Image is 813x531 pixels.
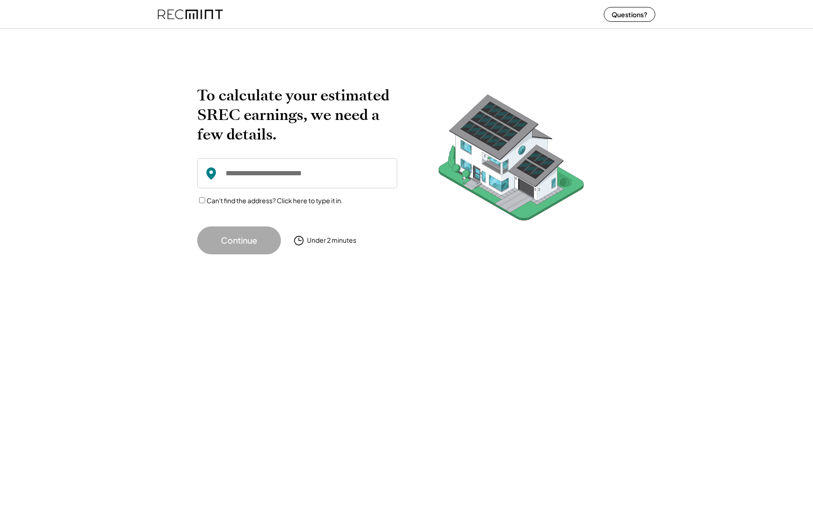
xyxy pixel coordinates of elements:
[420,86,602,235] img: RecMintArtboard%207.png
[158,2,223,27] img: recmint-logotype%403x%20%281%29.jpeg
[207,196,343,205] label: Can't find the address? Click here to type it in.
[197,86,397,144] h2: To calculate your estimated SREC earnings, we need a few details.
[197,226,281,254] button: Continue
[604,7,655,22] button: Questions?
[307,236,356,245] div: Under 2 minutes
